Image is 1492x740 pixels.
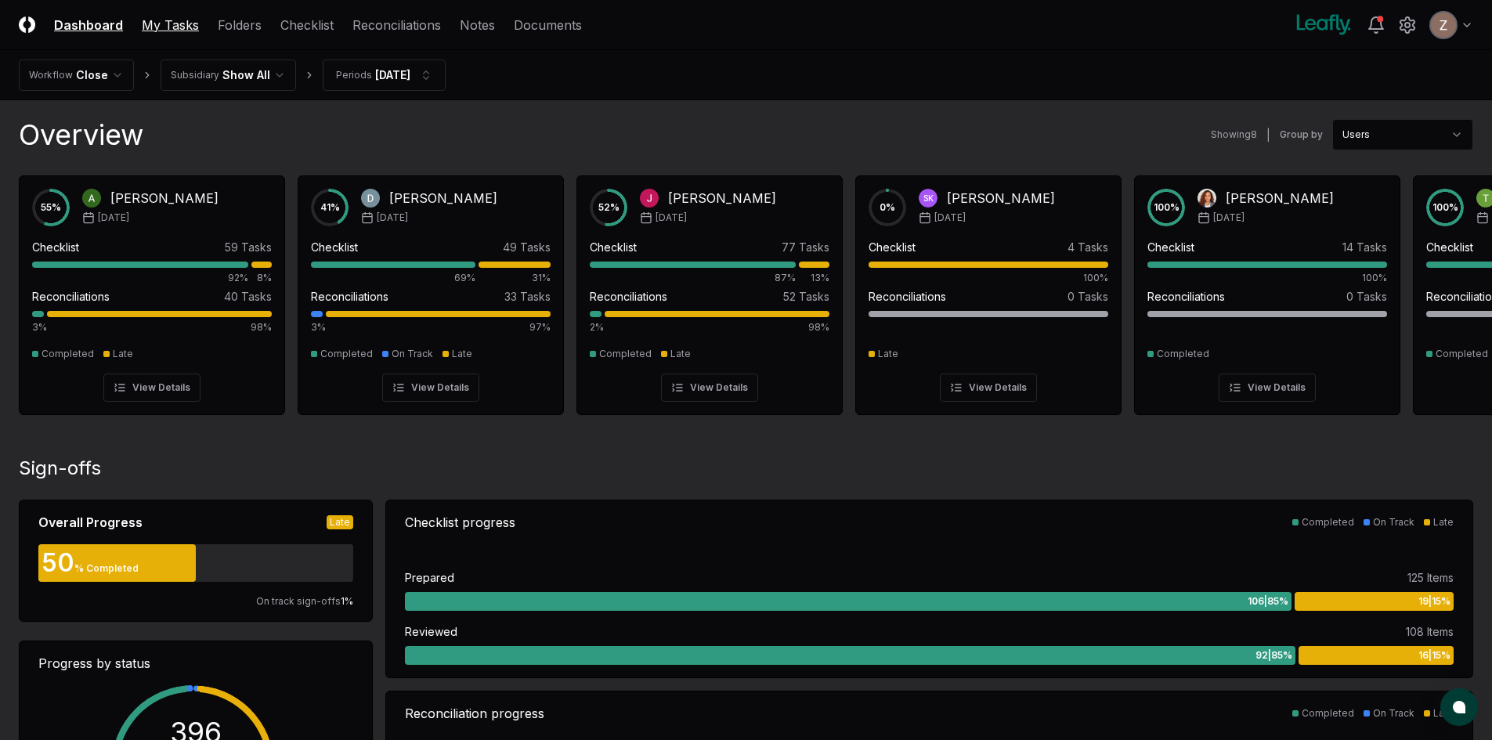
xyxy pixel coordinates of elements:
[392,347,433,361] div: On Track
[1219,374,1316,402] button: View Details
[98,211,129,225] span: [DATE]
[576,163,843,415] a: 52%John Falbo[PERSON_NAME][DATE]Checklist77 Tasks87%13%Reconciliations52 Tasks2%98%CompletedLateV...
[32,239,79,255] div: Checklist
[38,654,353,673] div: Progress by status
[1373,706,1414,720] div: On Track
[1346,288,1387,305] div: 0 Tasks
[19,16,35,33] img: Logo
[405,569,454,586] div: Prepared
[670,347,691,361] div: Late
[934,211,966,225] span: [DATE]
[590,239,637,255] div: Checklist
[256,595,341,607] span: On track sign-offs
[1068,239,1108,255] div: 4 Tasks
[855,163,1122,415] a: 0%SK[PERSON_NAME][DATE]Checklist4 Tasks100%Reconciliations0 TasksLateView Details
[869,288,946,305] div: Reconciliations
[38,513,143,532] div: Overall Progress
[1213,211,1245,225] span: [DATE]
[341,595,353,607] span: 1 %
[1440,688,1478,726] button: atlas-launcher
[311,271,475,285] div: 69%
[799,271,829,285] div: 13%
[1426,239,1473,255] div: Checklist
[320,347,373,361] div: Completed
[1418,648,1450,662] span: 16 | 15 %
[599,347,652,361] div: Completed
[311,239,358,255] div: Checklist
[590,288,667,305] div: Reconciliations
[323,60,446,91] button: Periods[DATE]
[656,211,687,225] span: [DATE]
[1431,13,1456,38] img: ACg8ocKnDsamp5-SE65NkOhq35AnOBarAXdzXQ03o9g231ijNgHgyA=s96-c
[389,189,497,208] div: [PERSON_NAME]
[640,189,659,208] img: John Falbo
[1198,189,1216,208] img: Tasha Lane
[326,320,551,334] div: 97%
[1068,288,1108,305] div: 0 Tasks
[280,16,334,34] a: Checklist
[878,347,898,361] div: Late
[19,163,285,415] a: 55%Annie Khederlarian[PERSON_NAME][DATE]Checklist59 Tasks92%8%Reconciliations40 Tasks3%98%Complet...
[940,374,1037,402] button: View Details
[32,271,248,285] div: 92%
[29,68,73,82] div: Workflow
[1248,594,1288,608] span: 106 | 85 %
[82,189,101,208] img: Annie Khederlarian
[32,320,44,334] div: 3%
[361,189,380,208] img: Donna Jordan
[1134,163,1400,415] a: 100%Tasha Lane[PERSON_NAME][DATE]Checklist14 Tasks100%Reconciliations0 TasksCompletedView Details
[503,239,551,255] div: 49 Tasks
[1302,515,1354,529] div: Completed
[1157,347,1209,361] div: Completed
[923,193,934,204] span: SK
[1407,569,1454,586] div: 125 Items
[1266,127,1270,143] div: |
[947,189,1055,208] div: [PERSON_NAME]
[405,513,515,532] div: Checklist progress
[110,189,219,208] div: [PERSON_NAME]
[869,271,1108,285] div: 100%
[1255,648,1292,662] span: 92 | 85 %
[1211,128,1257,142] div: Showing 8
[661,374,758,402] button: View Details
[38,550,74,576] div: 50
[382,374,479,402] button: View Details
[171,68,219,82] div: Subsidiary
[1436,347,1488,361] div: Completed
[1293,13,1354,38] img: Leafly logo
[377,211,408,225] span: [DATE]
[42,347,94,361] div: Completed
[19,119,143,150] div: Overview
[1418,594,1450,608] span: 19 | 15 %
[19,60,446,91] nav: breadcrumb
[1226,189,1334,208] div: [PERSON_NAME]
[224,288,272,305] div: 40 Tasks
[103,374,200,402] button: View Details
[225,239,272,255] div: 59 Tasks
[47,320,272,334] div: 98%
[590,320,601,334] div: 2%
[251,271,272,285] div: 8%
[668,189,776,208] div: [PERSON_NAME]
[1433,706,1454,720] div: Late
[311,288,388,305] div: Reconciliations
[375,67,410,83] div: [DATE]
[32,288,110,305] div: Reconciliations
[1373,515,1414,529] div: On Track
[54,16,123,34] a: Dashboard
[1147,271,1387,285] div: 100%
[298,163,564,415] a: 41%Donna Jordan[PERSON_NAME][DATE]Checklist49 Tasks69%31%Reconciliations33 Tasks3%97%CompletedOn ...
[460,16,495,34] a: Notes
[1342,239,1387,255] div: 14 Tasks
[514,16,582,34] a: Documents
[1147,239,1194,255] div: Checklist
[327,515,353,529] div: Late
[783,288,829,305] div: 52 Tasks
[1406,623,1454,640] div: 108 Items
[605,320,829,334] div: 98%
[19,456,1473,481] div: Sign-offs
[142,16,199,34] a: My Tasks
[1302,706,1354,720] div: Completed
[869,239,916,255] div: Checklist
[590,271,796,285] div: 87%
